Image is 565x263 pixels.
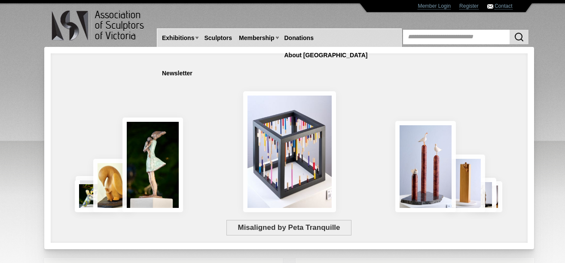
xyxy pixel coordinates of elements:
[281,47,371,63] a: About [GEOGRAPHIC_DATA]
[459,3,479,9] a: Register
[395,121,456,212] img: Rising Tides
[159,30,198,46] a: Exhibitions
[122,118,183,212] img: Connection
[495,3,512,9] a: Contact
[159,65,196,81] a: Newsletter
[487,4,493,9] img: Contact ASV
[226,220,351,235] span: Misaligned by Peta Tranquille
[514,32,524,42] img: Search
[201,30,235,46] a: Sculptors
[235,30,278,46] a: Membership
[418,3,451,9] a: Member Login
[51,9,146,43] img: logo.png
[446,155,485,212] img: Little Frog. Big Climb
[243,91,336,212] img: Misaligned
[281,30,317,46] a: Donations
